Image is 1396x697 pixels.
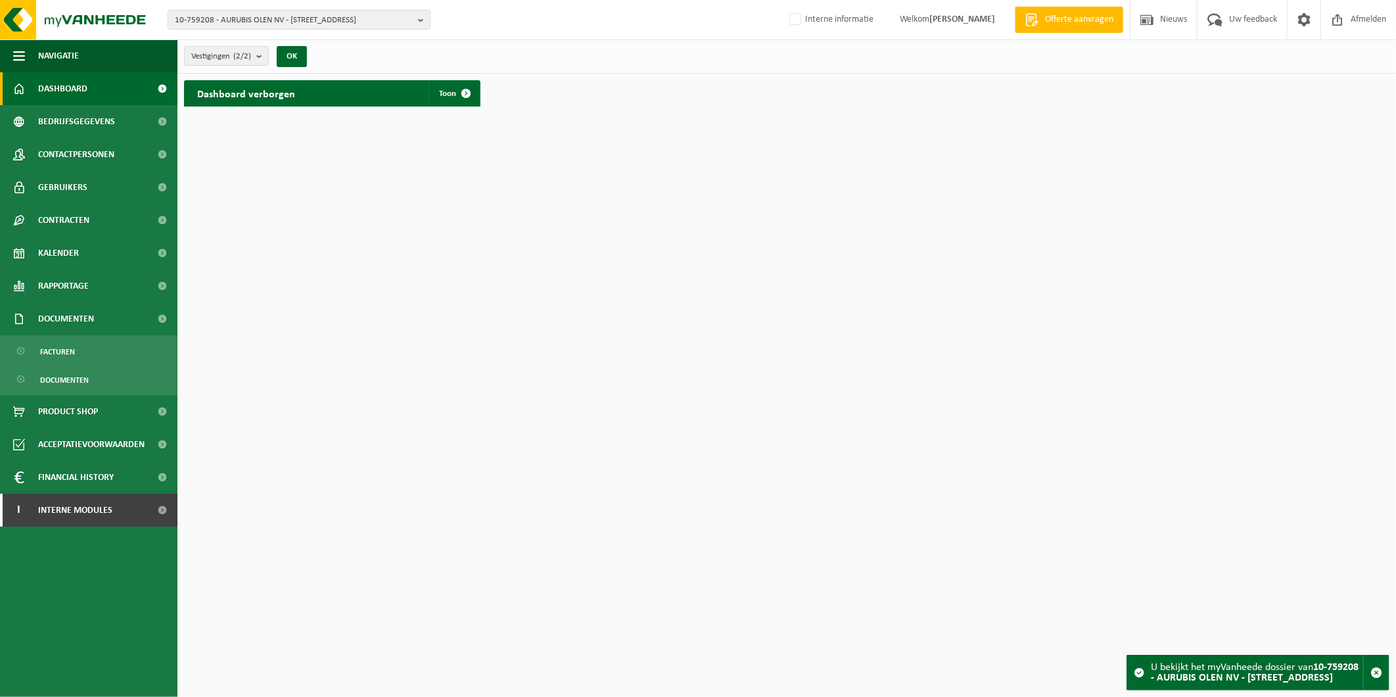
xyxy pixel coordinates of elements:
[184,80,308,106] h2: Dashboard verborgen
[1151,656,1363,690] div: U bekijkt het myVanheede dossier van
[38,138,114,171] span: Contactpersonen
[38,171,87,204] span: Gebruikers
[1015,7,1123,33] a: Offerte aanvragen
[233,52,251,60] count: (2/2)
[40,368,89,393] span: Documenten
[175,11,413,30] span: 10-759208 - AURUBIS OLEN NV - [STREET_ADDRESS]
[168,10,430,30] button: 10-759208 - AURUBIS OLEN NV - [STREET_ADDRESS]
[38,428,145,461] span: Acceptatievoorwaarden
[38,270,89,302] span: Rapportage
[3,339,174,364] a: Facturen
[38,302,94,335] span: Documenten
[38,461,114,494] span: Financial History
[13,494,25,527] span: I
[439,89,456,98] span: Toon
[277,46,307,67] button: OK
[191,47,251,66] span: Vestigingen
[38,204,89,237] span: Contracten
[38,237,79,270] span: Kalender
[3,367,174,392] a: Documenten
[1042,13,1117,26] span: Offerte aanvragen
[787,10,873,30] label: Interne informatie
[1151,662,1359,683] strong: 10-759208 - AURUBIS OLEN NV - [STREET_ADDRESS]
[40,339,75,364] span: Facturen
[429,80,479,107] a: Toon
[929,14,995,24] strong: [PERSON_NAME]
[184,46,269,66] button: Vestigingen(2/2)
[38,105,115,138] span: Bedrijfsgegevens
[38,72,87,105] span: Dashboard
[38,39,79,72] span: Navigatie
[38,494,112,527] span: Interne modules
[38,395,98,428] span: Product Shop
